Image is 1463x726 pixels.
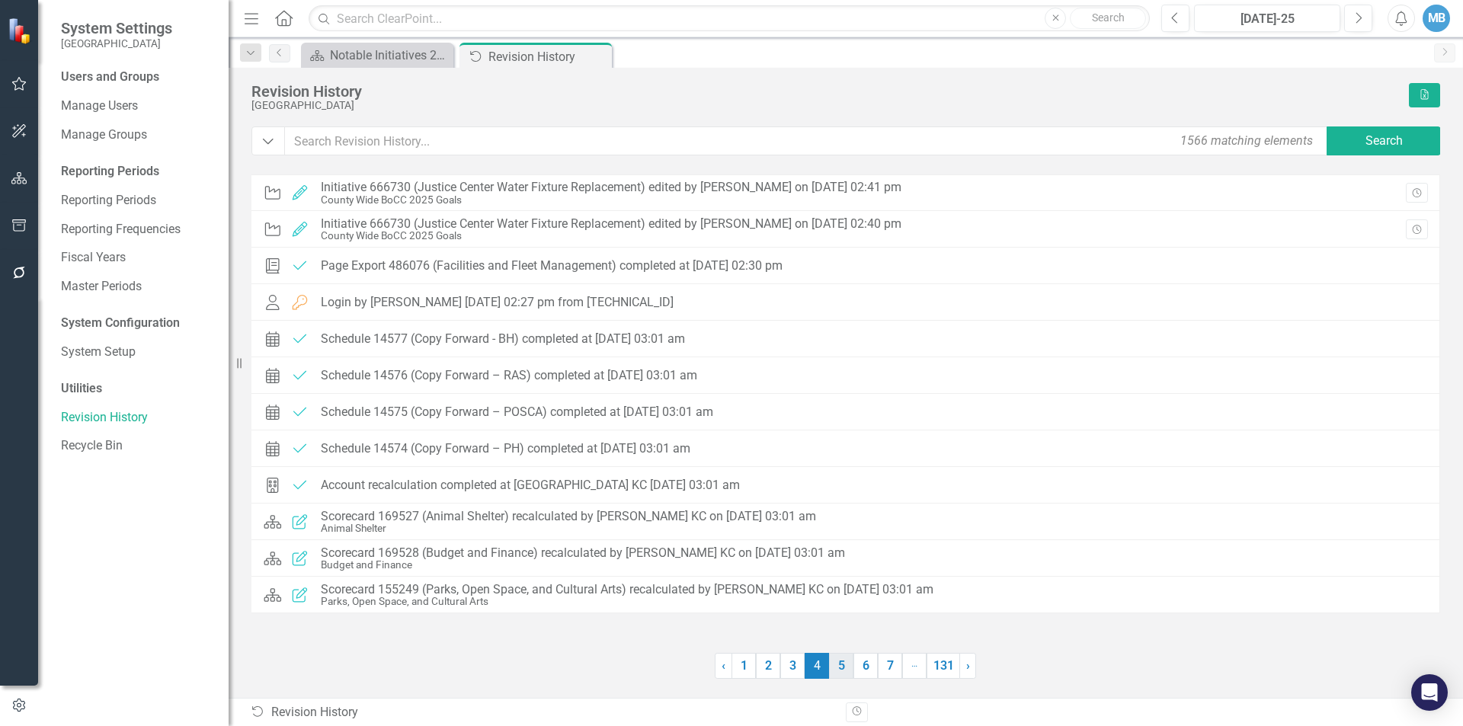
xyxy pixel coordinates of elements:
div: Users and Groups [61,69,213,86]
button: [DATE]-25 [1194,5,1340,32]
div: System Configuration [61,315,213,332]
div: Open Intercom Messenger [1411,674,1448,711]
div: Scorecard 169527 (Animal Shelter) recalculated by [PERSON_NAME] KC on [DATE] 03:01 am [321,510,816,523]
small: [GEOGRAPHIC_DATA] [61,37,172,50]
div: Schedule 14575 (Copy Forward – POSCA) completed at [DATE] 03:01 am [321,405,713,419]
div: Revision History [251,83,1401,100]
div: Utilities [61,380,213,398]
a: 3 [780,653,805,679]
span: 4 [805,653,829,679]
a: 7 [878,653,902,679]
div: Login by [PERSON_NAME] [DATE] 02:27 pm from [TECHNICAL_ID] [321,296,674,309]
span: System Settings [61,19,172,37]
div: Initiative 666730 (Justice Center Water Fixture Replacement) edited by [PERSON_NAME] on [DATE] 02... [321,217,901,231]
div: Account recalculation completed at [GEOGRAPHIC_DATA] KC [DATE] 03:01 am [321,478,740,492]
input: Search Revision History... [284,126,1329,155]
div: Schedule 14574 (Copy Forward – PH) completed at [DATE] 03:01 am [321,442,690,456]
a: Reporting Periods [61,192,213,209]
a: Fiscal Years [61,249,213,267]
span: Search [1092,11,1125,24]
img: ClearPoint Strategy [8,18,34,44]
a: Recycle Bin [61,437,213,455]
a: 2 [756,653,780,679]
a: Revision History [61,409,213,427]
button: Search [1327,126,1441,155]
div: 1566 matching elements [1176,129,1317,154]
div: County Wide BoCC 2025 Goals [321,230,901,241]
input: Search ClearPoint... [309,5,1150,32]
div: [GEOGRAPHIC_DATA] [251,100,1401,111]
a: 131 [927,653,960,679]
div: Revision History [250,704,834,721]
a: Manage Users [61,98,213,115]
a: System Setup [61,344,213,361]
div: Scorecard 155249 (Parks, Open Space, and Cultural Arts) recalculated by [PERSON_NAME] KC on [DATE... [321,583,933,596]
span: ‹ [722,658,725,673]
div: Schedule 14577 (Copy Forward - BH) completed at [DATE] 03:01 am [321,332,685,346]
button: Search [1070,8,1146,29]
span: › [966,658,970,673]
div: [DATE]-25 [1199,10,1335,28]
div: Revision History [488,47,608,66]
div: Parks, Open Space, and Cultural Arts [321,596,933,607]
div: Page Export 486076 (Facilities and Fleet Management) completed at [DATE] 02:30 pm [321,259,783,273]
div: Reporting Periods [61,163,213,181]
div: Scorecard 169528 (Budget and Finance) recalculated by [PERSON_NAME] KC on [DATE] 03:01 am [321,546,845,560]
div: Budget and Finance [321,559,845,571]
div: Initiative 666730 (Justice Center Water Fixture Replacement) edited by [PERSON_NAME] on [DATE] 02... [321,181,901,194]
a: Manage Groups [61,126,213,144]
a: Reporting Frequencies [61,221,213,238]
div: Notable Initiatives 2025 Report [330,46,450,65]
a: 5 [829,653,853,679]
div: Schedule 14576 (Copy Forward – RAS) completed at [DATE] 03:01 am [321,369,697,382]
div: County Wide BoCC 2025 Goals [321,194,901,206]
a: 1 [731,653,756,679]
div: Animal Shelter [321,523,816,534]
a: Master Periods [61,278,213,296]
a: 6 [853,653,878,679]
a: Notable Initiatives 2025 Report [305,46,450,65]
button: MB [1423,5,1450,32]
